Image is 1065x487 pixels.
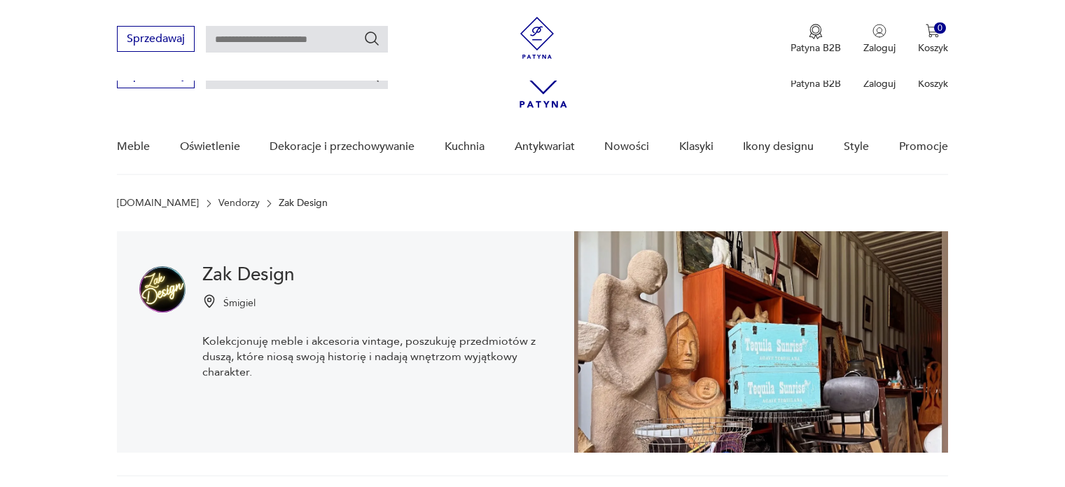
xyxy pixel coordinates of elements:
p: Zak Design [279,198,328,209]
button: 0Koszyk [918,24,948,55]
img: Zak Design [574,231,948,453]
p: Zaloguj [863,41,896,55]
img: Ikonka użytkownika [872,24,886,38]
a: Nowości [604,120,649,174]
a: Vendorzy [218,198,260,209]
button: Patyna B2B [791,24,841,55]
img: Ikona medalu [809,24,823,39]
a: Promocje [899,120,948,174]
img: Patyna - sklep z meblami i dekoracjami vintage [516,17,558,59]
img: Ikonka pinezki mapy [202,294,216,308]
button: Zaloguj [863,24,896,55]
a: Kuchnia [445,120,485,174]
p: Zaloguj [863,77,896,90]
a: [DOMAIN_NAME] [117,198,199,209]
button: Szukaj [363,30,380,47]
a: Ikona medaluPatyna B2B [791,24,841,55]
a: Sprzedawaj [117,35,195,45]
h1: Zak Design [202,266,552,283]
a: Klasyki [679,120,714,174]
a: Meble [117,120,150,174]
a: Ikony designu [743,120,814,174]
p: Koszyk [918,41,948,55]
div: 0 [934,22,946,34]
a: Oświetlenie [180,120,240,174]
p: Kolekcjonuję meble i akcesoria vintage, poszukuję przedmiotów z duszą, które niosą swoją historię... [202,334,552,380]
a: Sprzedawaj [117,71,195,81]
img: Zak Design [139,266,186,313]
button: Sprzedawaj [117,26,195,52]
a: Style [844,120,869,174]
a: Dekoracje i przechowywanie [270,120,415,174]
p: Patyna B2B [791,41,841,55]
img: Ikona koszyka [926,24,940,38]
p: Koszyk [918,77,948,90]
a: Antykwariat [515,120,575,174]
p: Patyna B2B [791,77,841,90]
p: Śmigiel [223,296,256,310]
